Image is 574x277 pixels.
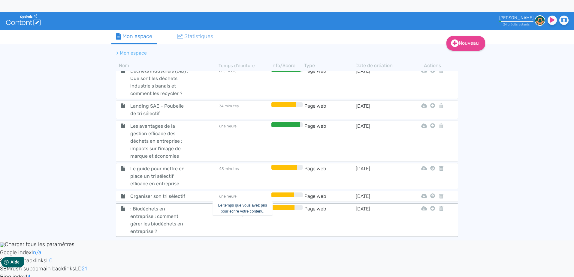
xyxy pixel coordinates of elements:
td: [DATE] [355,122,407,160]
div: Mon espace [116,32,152,40]
td: une heure [219,192,270,200]
li: > Mon espace [116,49,147,57]
img: 9e1f83979ed481a10b9378a5bbf7f946 [535,15,545,26]
div: Statistiques [177,32,213,40]
th: Date de création [355,62,407,69]
nav: breadcrumb [111,46,412,60]
span: : Biodéchets en entreprise : comment gérer les biodéchets en entreprise ? [126,205,193,235]
span: I [32,249,33,256]
th: Info/Score [270,62,304,69]
td: [DATE] [355,102,407,117]
a: n/a [33,249,41,256]
span: L [46,257,49,264]
th: Type [304,62,355,69]
a: Statistiques [172,30,218,43]
td: [DATE] [355,165,407,187]
td: [DATE] [355,67,407,97]
th: Temps d'écriture [219,62,270,69]
a: Mon espace [111,30,157,44]
div: [PERSON_NAME] [499,15,533,20]
td: [DATE] [355,205,407,235]
td: une heure [219,122,270,160]
td: Page web [304,205,355,235]
td: 16 minutes [219,205,270,235]
small: 24 crédit restant [503,22,530,26]
div: Le temps que vous avez pris pour écrire votre contenu. [213,201,273,215]
span: s [516,22,518,26]
td: une heure [219,67,270,97]
a: 21 [82,265,87,272]
td: [DATE] [355,192,407,200]
a: 0 [49,257,53,264]
span: Déchets industriels (DIB) : Que sont les déchets industriels banals et comment les recycler ? [126,67,193,97]
th: Nom [116,62,219,69]
span: LD [75,265,82,272]
span: Charger tous les paramètres [5,241,74,248]
td: Page web [304,67,355,97]
td: 43 minutes [219,165,270,187]
span: Landing SAE - Poubelle de tri sélectif [126,102,193,117]
td: 34 minutes [219,102,270,117]
td: Page web [304,192,355,200]
span: Les avantages de la gestion efficace des déchets en entreprise : impacts sur l'image de marque et... [126,122,193,160]
span: Le guide pour mettre en place un tri sélectif efficace en entreprise [126,165,193,187]
span: s [528,22,530,26]
td: Page web [304,122,355,160]
a: Nouveau [446,36,485,51]
th: Actions [429,62,437,69]
td: Page web [304,165,355,187]
td: Page web [304,102,355,117]
span: Organiser son tri sélectif [126,192,193,200]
